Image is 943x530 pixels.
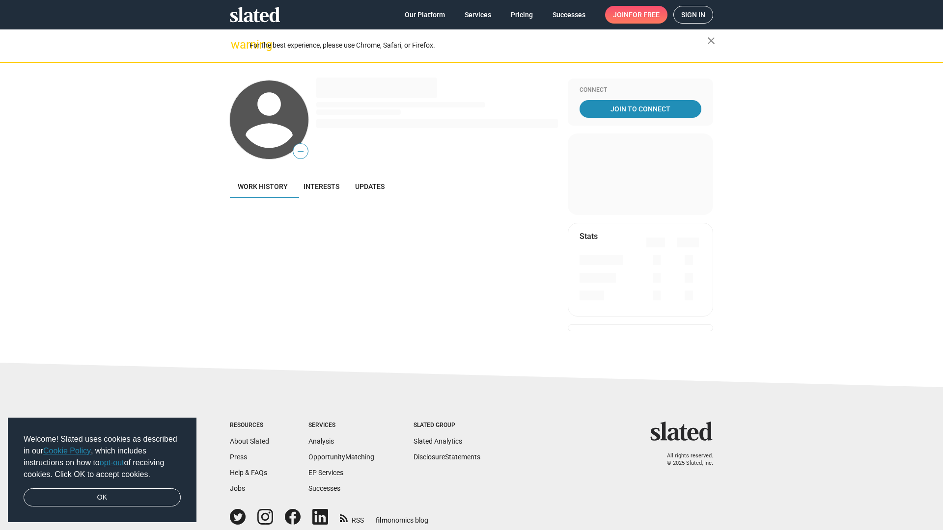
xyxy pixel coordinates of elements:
[308,484,340,492] a: Successes
[230,422,269,429] div: Resources
[231,39,243,51] mat-icon: warning
[414,422,480,429] div: Slated Group
[304,183,339,190] span: Interests
[545,6,593,24] a: Successes
[605,6,667,24] a: Joinfor free
[376,508,428,525] a: filmonomics blog
[230,437,269,445] a: About Slated
[414,453,480,461] a: DisclosureStatements
[308,437,334,445] a: Analysis
[580,100,701,118] a: Join To Connect
[308,469,343,477] a: EP Services
[629,6,660,24] span: for free
[230,453,247,461] a: Press
[308,422,374,429] div: Services
[8,418,196,523] div: cookieconsent
[405,6,445,24] span: Our Platform
[24,488,181,507] a: dismiss cookie message
[657,452,713,467] p: All rights reserved. © 2025 Slated, Inc.
[296,175,347,198] a: Interests
[705,35,717,47] mat-icon: close
[238,183,288,190] span: Work history
[553,6,585,24] span: Successes
[613,6,660,24] span: Join
[355,183,385,190] span: Updates
[465,6,491,24] span: Services
[230,484,245,492] a: Jobs
[230,175,296,198] a: Work history
[376,516,388,524] span: film
[230,469,267,477] a: Help & FAQs
[673,6,713,24] a: Sign in
[397,6,453,24] a: Our Platform
[511,6,533,24] span: Pricing
[414,437,462,445] a: Slated Analytics
[43,447,91,455] a: Cookie Policy
[503,6,541,24] a: Pricing
[457,6,499,24] a: Services
[582,100,699,118] span: Join To Connect
[580,86,701,94] div: Connect
[100,458,124,467] a: opt-out
[24,433,181,480] span: Welcome! Slated uses cookies as described in our , which includes instructions on how to of recei...
[347,175,392,198] a: Updates
[293,145,308,158] span: —
[250,39,707,52] div: For the best experience, please use Chrome, Safari, or Firefox.
[308,453,374,461] a: OpportunityMatching
[340,510,364,525] a: RSS
[580,231,598,241] mat-card-title: Stats
[681,6,705,23] span: Sign in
